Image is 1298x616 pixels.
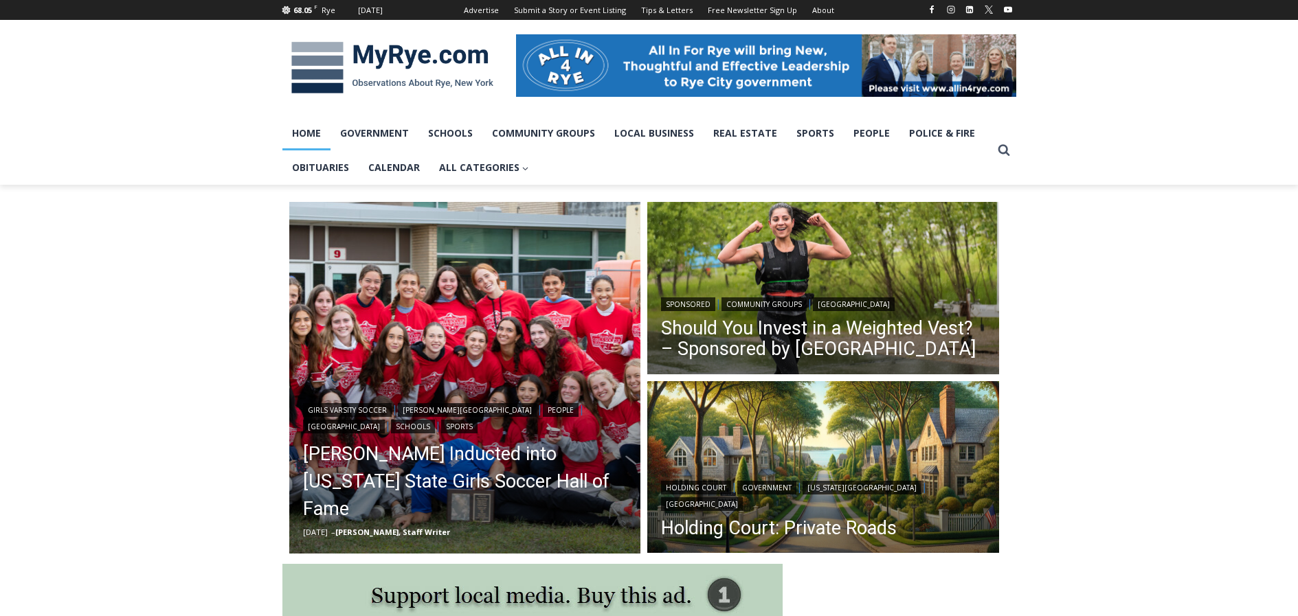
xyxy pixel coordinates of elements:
a: Sports [787,116,844,150]
a: YouTube [1000,1,1016,18]
time: [DATE] [303,527,328,537]
a: All Categories [429,150,539,185]
a: [GEOGRAPHIC_DATA] [303,420,385,433]
a: [PERSON_NAME][GEOGRAPHIC_DATA] [398,403,537,417]
div: | | | | | [303,400,627,433]
a: Sponsored [661,297,715,311]
a: Girls Varsity Soccer [303,403,392,417]
a: [PERSON_NAME], Staff Writer [335,527,450,537]
a: Government [737,481,796,494]
a: Linkedin [961,1,978,18]
img: DALLE 2025-09-08 Holding Court 2025-09-09 Private Roads [647,381,999,557]
div: | | | [661,478,985,511]
nav: Primary Navigation [282,116,992,185]
a: Read More Should You Invest in a Weighted Vest? – Sponsored by White Plains Hospital [647,202,999,378]
a: Community Groups [721,297,807,311]
a: Schools [391,420,435,433]
a: Should You Invest in a Weighted Vest? – Sponsored by [GEOGRAPHIC_DATA] [661,318,985,359]
a: Read More Holding Court: Private Roads [647,381,999,557]
div: Rye [322,4,335,16]
img: MyRye.com [282,32,502,104]
a: Schools [418,116,482,150]
a: Real Estate [704,116,787,150]
button: View Search Form [992,138,1016,163]
a: Obituaries [282,150,359,185]
a: Holding Court [661,481,731,494]
a: [GEOGRAPHIC_DATA] [661,497,743,511]
a: Holding Court: Private Roads [661,518,985,538]
a: Sports [441,420,478,433]
a: People [543,403,579,417]
img: All in for Rye [516,34,1016,96]
a: Home [282,116,331,150]
img: (PHOTO: The 2025 Rye Girls Soccer Team surrounding Head Coach Rich Savage after his induction int... [289,202,641,554]
div: [DATE] [358,4,383,16]
a: Local Business [605,116,704,150]
span: – [331,527,335,537]
a: Community Groups [482,116,605,150]
a: [US_STATE][GEOGRAPHIC_DATA] [803,481,921,494]
span: All Categories [439,160,529,175]
a: Calendar [359,150,429,185]
a: Government [331,116,418,150]
a: Police & Fire [899,116,985,150]
a: People [844,116,899,150]
a: [GEOGRAPHIC_DATA] [813,297,895,311]
span: 68.05 [293,5,312,15]
a: Instagram [943,1,959,18]
a: [PERSON_NAME] Inducted into [US_STATE] State Girls Soccer Hall of Fame [303,440,627,523]
a: Facebook [924,1,940,18]
a: Read More Rich Savage Inducted into New York State Girls Soccer Hall of Fame [289,202,641,554]
span: F [314,3,317,10]
a: X [981,1,997,18]
div: | | [661,295,985,311]
img: (PHOTO: Runner with a weighted vest. Contributed.) [647,202,999,378]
